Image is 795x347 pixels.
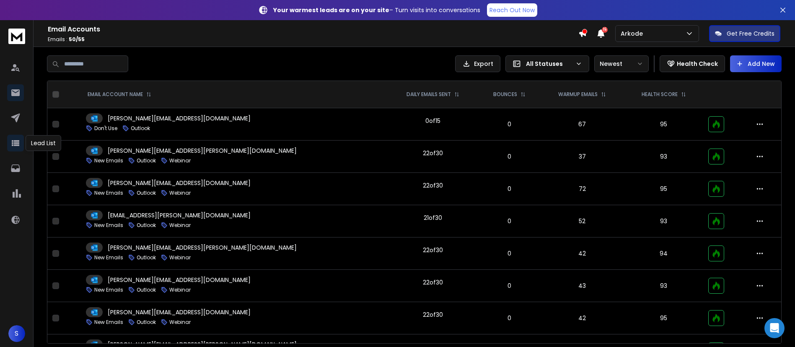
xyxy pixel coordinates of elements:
td: 95 [624,108,703,141]
div: 22 of 30 [423,310,443,319]
div: 21 of 30 [424,214,442,222]
strong: Your warmest leads are on your site [273,6,389,14]
button: Export [455,55,500,72]
span: 50 / 55 [69,36,85,43]
div: 22 of 30 [423,181,443,190]
div: 22 of 30 [423,246,443,254]
p: 0 [483,282,536,290]
p: WARMUP EMAILS [558,91,598,98]
p: New Emails [94,254,123,261]
p: Outlook [137,254,156,261]
td: 42 [541,302,624,334]
p: Outlook [137,157,156,164]
td: 94 [624,237,703,270]
h1: Email Accounts [48,24,578,34]
p: 0 [483,120,536,128]
td: 43 [541,270,624,302]
p: [PERSON_NAME][EMAIL_ADDRESS][DOMAIN_NAME] [108,114,251,123]
button: Get Free Credits [709,25,780,42]
p: 0 [483,314,536,322]
span: 15 [602,27,608,33]
button: S [8,325,25,342]
p: Arkode [621,29,646,38]
p: [PERSON_NAME][EMAIL_ADDRESS][PERSON_NAME][DOMAIN_NAME] [108,146,297,155]
div: 22 of 30 [423,149,443,157]
p: 0 [483,217,536,225]
p: DAILY EMAILS SENT [407,91,451,98]
p: BOUNCES [493,91,517,98]
p: [PERSON_NAME][EMAIL_ADDRESS][DOMAIN_NAME] [108,308,251,316]
p: Outlook [131,125,150,132]
td: 42 [541,237,624,270]
p: Webinar [169,319,191,326]
td: 72 [541,173,624,205]
td: 93 [624,141,703,173]
p: Outlook [137,190,156,196]
p: Reach Out Now [489,6,535,14]
img: logo [8,29,25,44]
p: [EMAIL_ADDRESS][PERSON_NAME][DOMAIN_NAME] [108,211,251,219]
td: 37 [541,141,624,173]
p: New Emails [94,287,123,293]
td: 67 [541,108,624,141]
p: [PERSON_NAME][EMAIL_ADDRESS][DOMAIN_NAME] [108,276,251,284]
p: 0 [483,152,536,161]
td: 93 [624,205,703,237]
p: New Emails [94,222,123,229]
p: All Statuses [526,60,572,68]
p: New Emails [94,157,123,164]
p: 0 [483,185,536,193]
td: 52 [541,205,624,237]
div: 0 of 15 [425,117,440,125]
p: HEALTH SCORE [642,91,678,98]
p: New Emails [94,319,123,326]
div: Lead List [26,135,61,151]
div: 22 of 30 [423,278,443,287]
p: Webinar [169,222,191,229]
p: Outlook [137,319,156,326]
p: Health Check [677,60,718,68]
p: Webinar [169,190,191,196]
td: 95 [624,173,703,205]
p: Outlook [137,222,156,229]
div: Open Intercom Messenger [764,318,785,338]
p: Don't Use [94,125,117,132]
p: Webinar [169,287,191,293]
p: Outlook [137,287,156,293]
button: Newest [594,55,649,72]
p: Get Free Credits [727,29,774,38]
p: New Emails [94,190,123,196]
p: [PERSON_NAME][EMAIL_ADDRESS][DOMAIN_NAME] [108,179,251,187]
td: 93 [624,270,703,302]
button: Health Check [660,55,725,72]
p: [PERSON_NAME][EMAIL_ADDRESS][PERSON_NAME][DOMAIN_NAME] [108,243,297,252]
button: Add New [730,55,782,72]
p: 0 [483,249,536,258]
div: EMAIL ACCOUNT NAME [88,91,151,98]
p: Webinar [169,254,191,261]
p: Webinar [169,157,191,164]
p: – Turn visits into conversations [273,6,480,14]
p: Emails : [48,36,578,43]
a: Reach Out Now [487,3,537,17]
td: 95 [624,302,703,334]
